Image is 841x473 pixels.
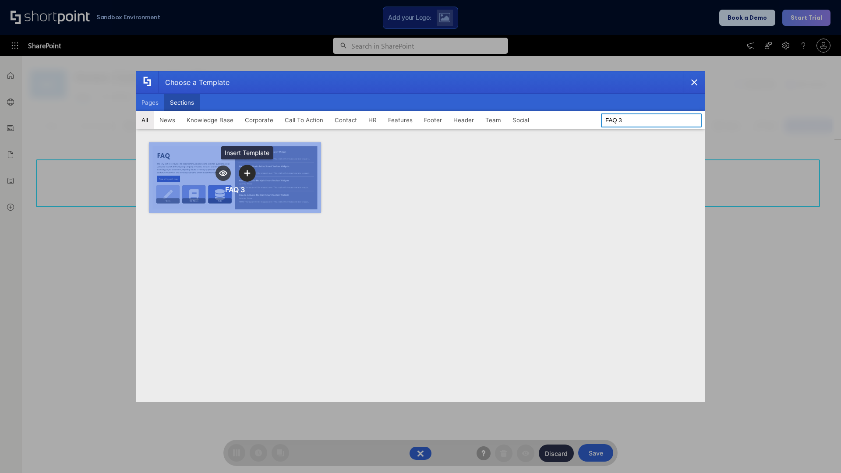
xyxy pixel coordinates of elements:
[225,185,245,194] div: FAQ 3
[448,111,480,129] button: Header
[158,71,230,93] div: Choose a Template
[154,111,181,129] button: News
[136,111,154,129] button: All
[480,111,507,129] button: Team
[239,111,279,129] button: Corporate
[363,111,382,129] button: HR
[136,71,705,402] div: template selector
[382,111,418,129] button: Features
[418,111,448,129] button: Footer
[136,94,164,111] button: Pages
[507,111,535,129] button: Social
[164,94,200,111] button: Sections
[601,113,702,127] input: Search
[797,431,841,473] iframe: Chat Widget
[279,111,329,129] button: Call To Action
[329,111,363,129] button: Contact
[181,111,239,129] button: Knowledge Base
